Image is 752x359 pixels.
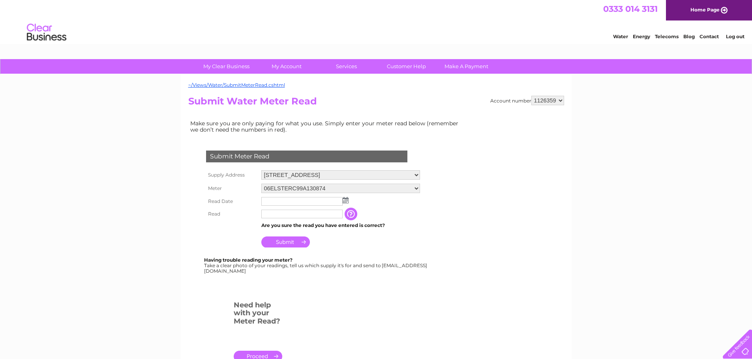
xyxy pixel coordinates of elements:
[434,59,499,74] a: Make A Payment
[726,33,744,39] a: Log out
[234,299,282,329] h3: Need help with your Meter Read?
[204,195,259,208] th: Read Date
[26,20,67,45] img: logo.png
[490,96,564,105] div: Account number
[633,33,650,39] a: Energy
[374,59,439,74] a: Customer Help
[204,208,259,220] th: Read
[204,257,428,273] div: Take a clear photo of your readings, tell us which supply it's for and send to [EMAIL_ADDRESS][DO...
[343,197,349,203] img: ...
[655,33,679,39] a: Telecoms
[204,182,259,195] th: Meter
[254,59,319,74] a: My Account
[190,4,563,38] div: Clear Business is a trading name of Verastar Limited (registered in [GEOGRAPHIC_DATA] No. 3667643...
[699,33,719,39] a: Contact
[188,82,285,88] a: ~/Views/Water/SubmitMeterRead.cshtml
[204,168,259,182] th: Supply Address
[188,96,564,111] h2: Submit Water Meter Read
[206,151,407,162] div: Submit Meter Read
[613,33,628,39] a: Water
[314,59,379,74] a: Services
[194,59,259,74] a: My Clear Business
[188,118,465,135] td: Make sure you are only paying for what you use. Simply enter your meter read below (remember we d...
[261,236,310,247] input: Submit
[345,208,359,220] input: Information
[603,4,658,14] a: 0333 014 3131
[204,257,293,263] b: Having trouble reading your meter?
[259,220,422,231] td: Are you sure the read you have entered is correct?
[683,33,695,39] a: Blog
